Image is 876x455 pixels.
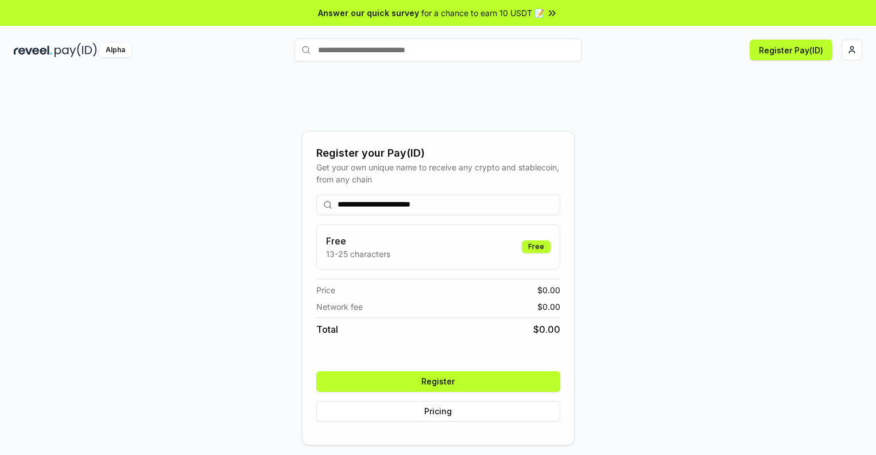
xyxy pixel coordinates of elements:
[326,248,390,260] p: 13-25 characters
[55,43,97,57] img: pay_id
[99,43,131,57] div: Alpha
[316,322,338,336] span: Total
[750,40,832,60] button: Register Pay(ID)
[316,301,363,313] span: Network fee
[14,43,52,57] img: reveel_dark
[533,322,560,336] span: $ 0.00
[316,145,560,161] div: Register your Pay(ID)
[318,7,419,19] span: Answer our quick survey
[522,240,551,253] div: Free
[537,284,560,296] span: $ 0.00
[316,284,335,296] span: Price
[316,161,560,185] div: Get your own unique name to receive any crypto and stablecoin, from any chain
[316,371,560,392] button: Register
[326,234,390,248] h3: Free
[316,401,560,422] button: Pricing
[537,301,560,313] span: $ 0.00
[421,7,544,19] span: for a chance to earn 10 USDT 📝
